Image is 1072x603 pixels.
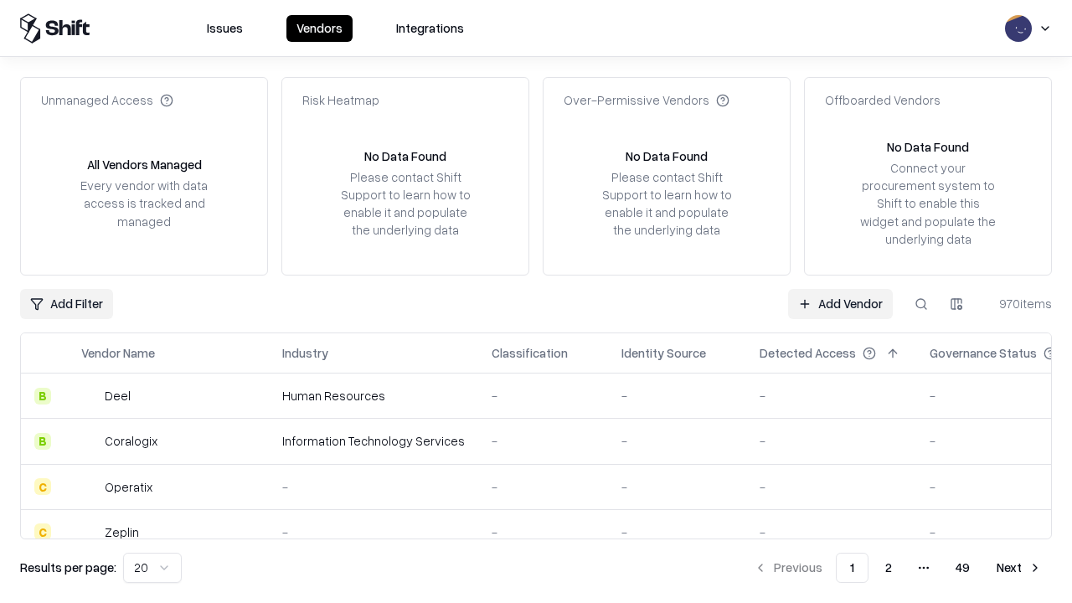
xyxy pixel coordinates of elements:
[41,91,173,109] div: Unmanaged Access
[282,523,465,541] div: -
[197,15,253,42] button: Issues
[105,523,139,541] div: Zeplin
[621,387,733,405] div: -
[34,388,51,405] div: B
[942,553,983,583] button: 49
[760,478,903,496] div: -
[81,433,98,450] img: Coralogix
[492,478,595,496] div: -
[364,147,446,165] div: No Data Found
[621,478,733,496] div: -
[985,295,1052,312] div: 970 items
[87,156,202,173] div: All Vendors Managed
[105,432,157,450] div: Coralogix
[760,387,903,405] div: -
[282,387,465,405] div: Human Resources
[20,289,113,319] button: Add Filter
[492,387,595,405] div: -
[564,91,729,109] div: Over-Permissive Vendors
[492,344,568,362] div: Classification
[760,432,903,450] div: -
[302,91,379,109] div: Risk Heatmap
[858,159,997,248] div: Connect your procurement system to Shift to enable this widget and populate the underlying data
[282,432,465,450] div: Information Technology Services
[105,387,131,405] div: Deel
[20,559,116,576] p: Results per page:
[34,433,51,450] div: B
[626,147,708,165] div: No Data Found
[836,553,868,583] button: 1
[386,15,474,42] button: Integrations
[788,289,893,319] a: Add Vendor
[282,344,328,362] div: Industry
[286,15,353,42] button: Vendors
[760,344,856,362] div: Detected Access
[760,523,903,541] div: -
[81,388,98,405] img: Deel
[621,432,733,450] div: -
[81,478,98,495] img: Operatix
[75,177,214,229] div: Every vendor with data access is tracked and managed
[887,138,969,156] div: No Data Found
[744,553,1052,583] nav: pagination
[597,168,736,240] div: Please contact Shift Support to learn how to enable it and populate the underlying data
[825,91,941,109] div: Offboarded Vendors
[492,432,595,450] div: -
[282,478,465,496] div: -
[105,478,152,496] div: Operatix
[336,168,475,240] div: Please contact Shift Support to learn how to enable it and populate the underlying data
[34,478,51,495] div: C
[621,344,706,362] div: Identity Source
[492,523,595,541] div: -
[987,553,1052,583] button: Next
[81,523,98,540] img: Zeplin
[81,344,155,362] div: Vendor Name
[872,553,905,583] button: 2
[34,523,51,540] div: C
[621,523,733,541] div: -
[930,344,1037,362] div: Governance Status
